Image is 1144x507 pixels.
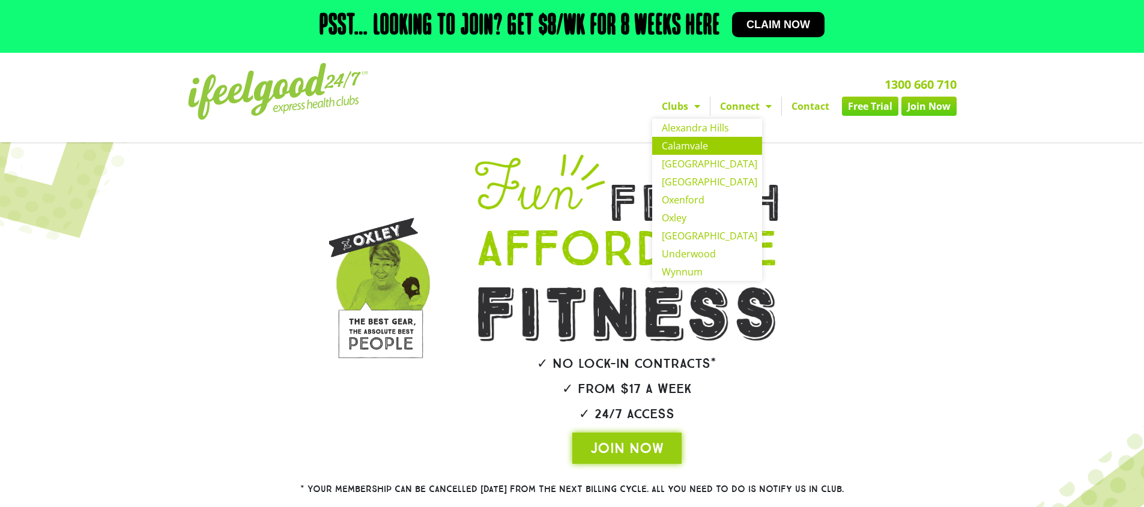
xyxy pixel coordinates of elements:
[652,173,762,191] a: [GEOGRAPHIC_DATA]
[441,382,813,395] h2: ✓ From $17 a week
[257,485,888,494] h2: * Your membership can be cancelled [DATE] from the next billing cycle. All you need to do is noti...
[652,227,762,245] a: [GEOGRAPHIC_DATA]
[441,407,813,421] h2: ✓ 24/7 Access
[319,12,720,41] h2: Psst… Looking to join? Get $8/wk for 8 weeks here
[652,245,762,263] a: Underwood
[652,97,710,116] a: Clubs
[652,119,762,137] a: Alexandra Hills
[710,97,781,116] a: Connect
[842,97,898,116] a: Free Trial
[441,357,813,370] h2: ✓ No lock-in contracts*
[652,209,762,227] a: Oxley
[652,263,762,281] a: Wynnum
[590,439,664,458] span: JOIN NOW
[461,97,957,116] nav: Menu
[652,137,762,155] a: Calamvale
[782,97,839,116] a: Contact
[652,191,762,209] a: Oxenford
[901,97,957,116] a: Join Now
[652,155,762,173] a: [GEOGRAPHIC_DATA]
[652,119,762,281] ul: Clubs
[572,433,682,464] a: JOIN NOW
[885,76,957,92] a: 1300 660 710
[732,12,825,37] a: Claim now
[746,19,810,30] span: Claim now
